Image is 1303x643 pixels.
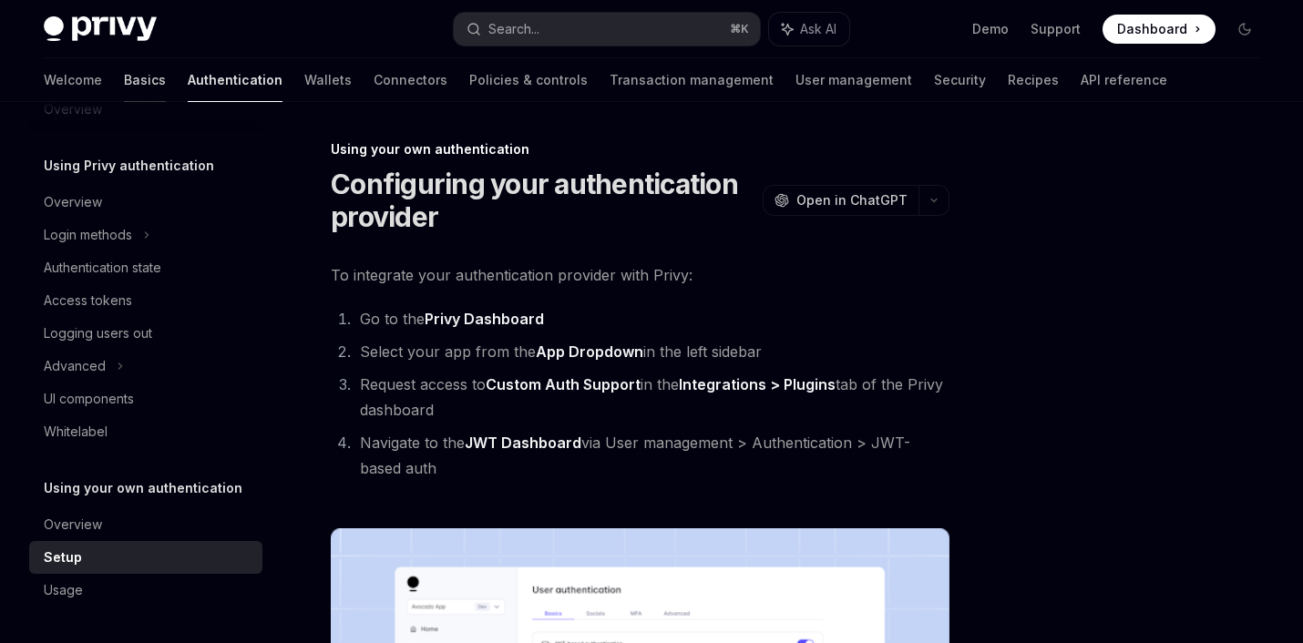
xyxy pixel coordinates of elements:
strong: Custom Auth Support [486,375,641,393]
strong: Privy Dashboard [425,310,544,328]
h5: Using Privy authentication [44,155,214,177]
div: Usage [44,579,83,601]
a: Recipes [1008,58,1059,102]
strong: App Dropdown [536,342,643,361]
a: Overview [29,186,262,219]
a: Wallets [304,58,352,102]
div: Advanced [44,355,106,377]
a: JWT Dashboard [465,434,581,453]
a: Integrations > Plugins [679,375,836,394]
div: Whitelabel [44,421,108,443]
a: Whitelabel [29,415,262,448]
span: ⌘ K [730,22,749,36]
div: Overview [44,191,102,213]
button: Ask AI [769,13,849,46]
button: Toggle dark mode [1230,15,1259,44]
a: Access tokens [29,284,262,317]
a: API reference [1081,58,1167,102]
div: Authentication state [44,257,161,279]
a: Overview [29,508,262,541]
div: Setup [44,546,82,568]
a: Dashboard [1103,15,1216,44]
button: Open in ChatGPT [763,185,918,216]
a: Usage [29,574,262,607]
a: Connectors [374,58,447,102]
span: Dashboard [1117,20,1187,38]
li: Request access to in the tab of the Privy dashboard [354,372,949,423]
a: Privy Dashboard [425,310,544,329]
span: Ask AI [800,20,836,38]
a: UI components [29,383,262,415]
a: User management [795,58,912,102]
div: Using your own authentication [331,140,949,158]
h5: Using your own authentication [44,477,242,499]
img: dark logo [44,16,157,42]
span: Open in ChatGPT [796,191,908,209]
a: Setup [29,541,262,574]
a: Demo [972,20,1009,38]
h1: Configuring your authentication provider [331,168,755,233]
div: UI components [44,388,134,410]
a: Security [934,58,986,102]
div: Logging users out [44,322,152,344]
span: To integrate your authentication provider with Privy: [331,262,949,288]
div: Login methods [44,224,132,246]
li: Navigate to the via User management > Authentication > JWT-based auth [354,430,949,481]
button: Search...⌘K [454,13,760,46]
li: Go to the [354,306,949,332]
li: Select your app from the in the left sidebar [354,339,949,364]
a: Policies & controls [469,58,588,102]
div: Search... [488,18,539,40]
div: Access tokens [44,290,132,311]
a: Transaction management [610,58,774,102]
a: Authentication state [29,251,262,284]
a: Support [1031,20,1081,38]
div: Overview [44,514,102,536]
a: Basics [124,58,166,102]
a: Welcome [44,58,102,102]
a: Authentication [188,58,282,102]
a: Logging users out [29,317,262,350]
